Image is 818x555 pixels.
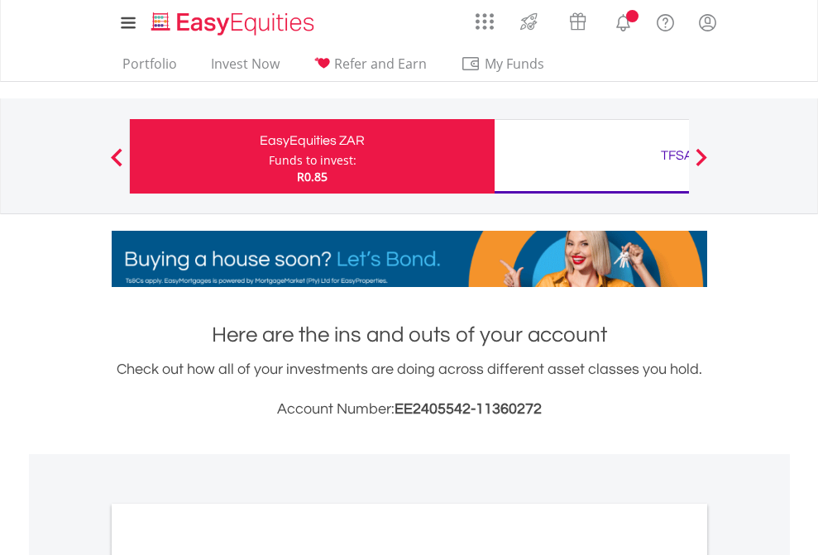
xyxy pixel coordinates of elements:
[307,55,433,81] a: Refer and Earn
[112,320,707,350] h1: Here are the ins and outs of your account
[564,8,591,35] img: vouchers-v2.svg
[140,129,485,152] div: EasyEquities ZAR
[100,156,133,173] button: Previous
[112,398,707,421] h3: Account Number:
[553,4,602,35] a: Vouchers
[145,4,321,37] a: Home page
[112,358,707,421] div: Check out how all of your investments are doing across different asset classes you hold.
[644,4,686,37] a: FAQ's and Support
[686,4,729,41] a: My Profile
[116,55,184,81] a: Portfolio
[148,10,321,37] img: EasyEquities_Logo.png
[685,156,718,173] button: Next
[269,152,356,169] div: Funds to invest:
[297,169,328,184] span: R0.85
[112,231,707,287] img: EasyMortage Promotion Banner
[334,55,427,73] span: Refer and Earn
[204,55,286,81] a: Invest Now
[476,12,494,31] img: grid-menu-icon.svg
[395,401,542,417] span: EE2405542-11360272
[461,53,569,74] span: My Funds
[465,4,505,31] a: AppsGrid
[602,4,644,37] a: Notifications
[515,8,543,35] img: thrive-v2.svg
